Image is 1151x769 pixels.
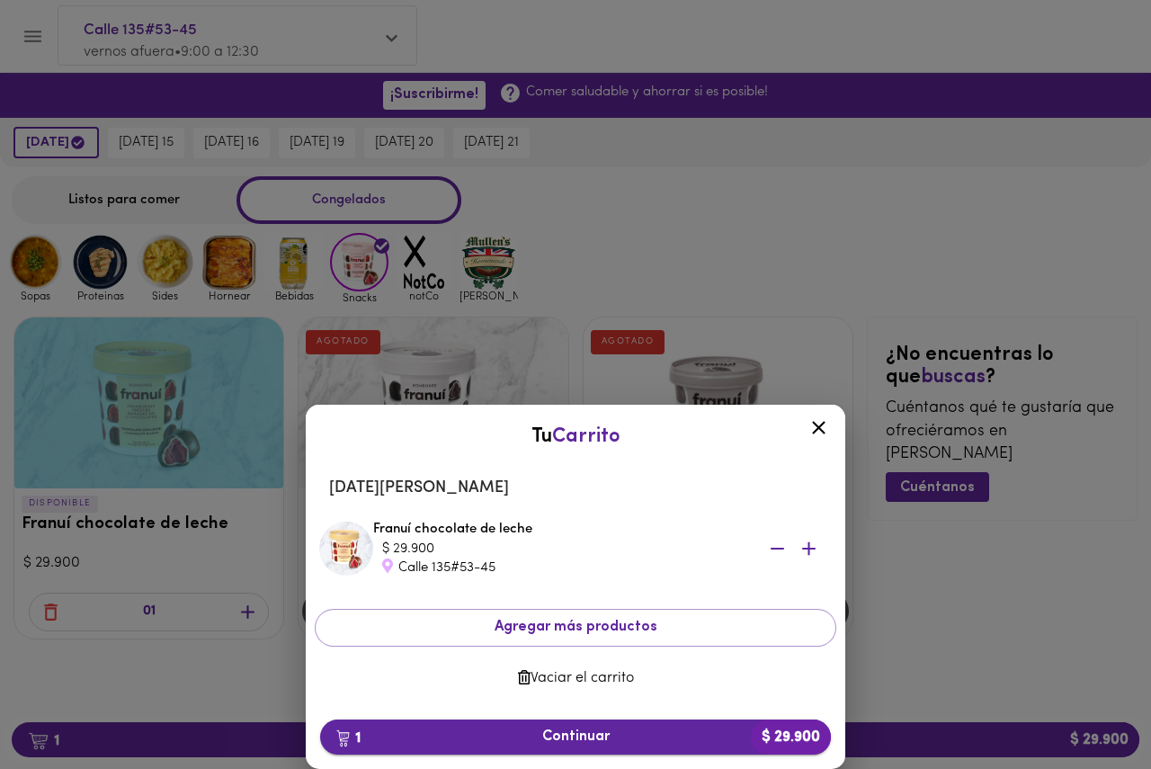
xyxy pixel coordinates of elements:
img: cart.png [336,729,350,747]
span: Vaciar el carrito [329,670,822,687]
button: 1Continuar$ 29.900 [320,720,831,755]
div: Calle 135#53-45 [382,559,742,577]
button: Agregar más productos [315,609,836,646]
span: Carrito [552,426,620,447]
button: Vaciar el carrito [315,661,836,696]
span: Continuar [335,729,816,746]
div: $ 29.900 [382,540,742,559]
img: Franuí chocolate de leche [319,522,373,576]
b: 1 [326,726,371,749]
iframe: Messagebird Livechat Widget [1047,665,1133,751]
b: $ 29.900 [751,720,831,755]
div: Tu [324,423,827,451]
li: [DATE][PERSON_NAME] [315,467,836,510]
div: Franuí chocolate de leche [373,520,832,577]
span: Agregar más productos [330,619,821,636]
